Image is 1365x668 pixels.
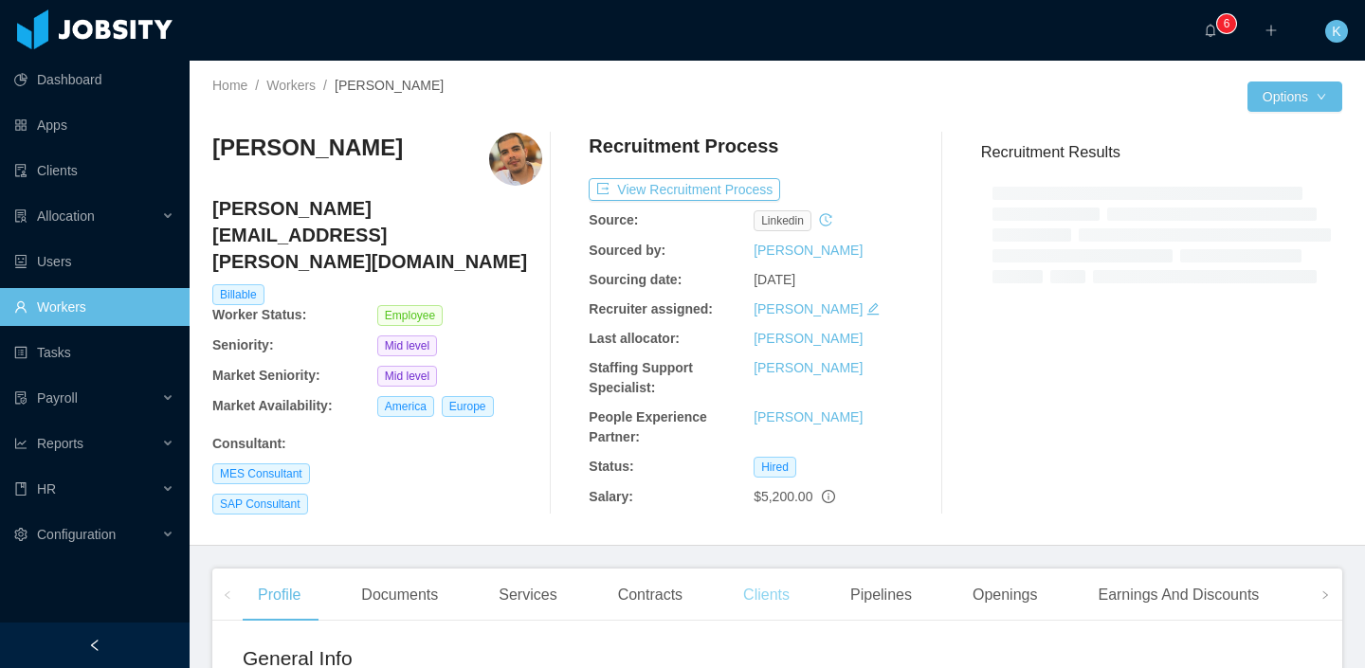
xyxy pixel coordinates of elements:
[37,481,56,496] span: HR
[1332,20,1340,43] span: K
[14,288,174,326] a: icon: userWorkers
[212,463,310,484] span: MES Consultant
[819,213,832,226] i: icon: history
[754,409,863,424] a: [PERSON_NAME]
[489,133,542,186] img: 53f42f77-b641-4264-a7a8-238cc16db761_678ad2665b506-400w.png
[603,569,698,622] div: Contracts
[754,210,811,231] span: linkedin
[212,284,264,305] span: Billable
[14,243,174,280] a: icon: robotUsers
[1217,14,1236,33] sup: 6
[483,569,572,622] div: Services
[589,133,778,159] h4: Recruitment Process
[37,208,95,224] span: Allocation
[377,366,437,387] span: Mid level
[1224,14,1230,33] p: 6
[346,569,453,622] div: Documents
[14,152,174,190] a: icon: auditClients
[212,78,247,93] a: Home
[14,106,174,144] a: icon: appstoreApps
[754,301,863,316] a: [PERSON_NAME]
[754,331,863,346] a: [PERSON_NAME]
[589,489,633,504] b: Salary:
[589,272,682,287] b: Sourcing date:
[212,436,286,451] b: Consultant :
[589,182,780,197] a: icon: exportView Recruitment Process
[1204,24,1217,37] i: icon: bell
[14,334,174,371] a: icon: profileTasks
[589,301,713,316] b: Recruiter assigned:
[754,360,863,375] a: [PERSON_NAME]
[14,209,27,223] i: icon: solution
[335,78,444,93] span: [PERSON_NAME]
[212,337,274,352] b: Seniority:
[1083,569,1274,622] div: Earnings And Discounts
[37,390,78,406] span: Payroll
[14,437,27,450] i: icon: line-chart
[377,396,434,417] span: America
[589,331,680,346] b: Last allocator:
[14,482,27,496] i: icon: book
[835,569,927,622] div: Pipelines
[266,78,316,93] a: Workers
[1320,590,1330,600] i: icon: right
[377,335,437,356] span: Mid level
[223,590,232,600] i: icon: left
[754,489,812,504] span: $5,200.00
[1247,81,1342,112] button: Optionsicon: down
[822,490,835,503] span: info-circle
[754,272,795,287] span: [DATE]
[589,212,638,227] b: Source:
[377,305,443,326] span: Employee
[754,457,796,478] span: Hired
[1265,24,1278,37] i: icon: plus
[37,436,83,451] span: Reports
[957,569,1053,622] div: Openings
[14,391,27,405] i: icon: file-protect
[754,243,863,258] a: [PERSON_NAME]
[866,302,880,316] i: icon: edit
[255,78,259,93] span: /
[589,360,693,395] b: Staffing Support Specialist:
[589,409,707,444] b: People Experience Partner:
[323,78,327,93] span: /
[212,368,320,383] b: Market Seniority:
[212,307,306,322] b: Worker Status:
[212,195,542,275] h4: [PERSON_NAME][EMAIL_ADDRESS][PERSON_NAME][DOMAIN_NAME]
[14,61,174,99] a: icon: pie-chartDashboard
[212,398,333,413] b: Market Availability:
[212,494,308,515] span: SAP Consultant
[589,459,633,474] b: Status:
[981,140,1342,164] h3: Recruitment Results
[243,569,316,622] div: Profile
[37,527,116,542] span: Configuration
[589,178,780,201] button: icon: exportView Recruitment Process
[589,243,665,258] b: Sourced by:
[728,569,805,622] div: Clients
[442,396,494,417] span: Europe
[14,528,27,541] i: icon: setting
[212,133,403,163] h3: [PERSON_NAME]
